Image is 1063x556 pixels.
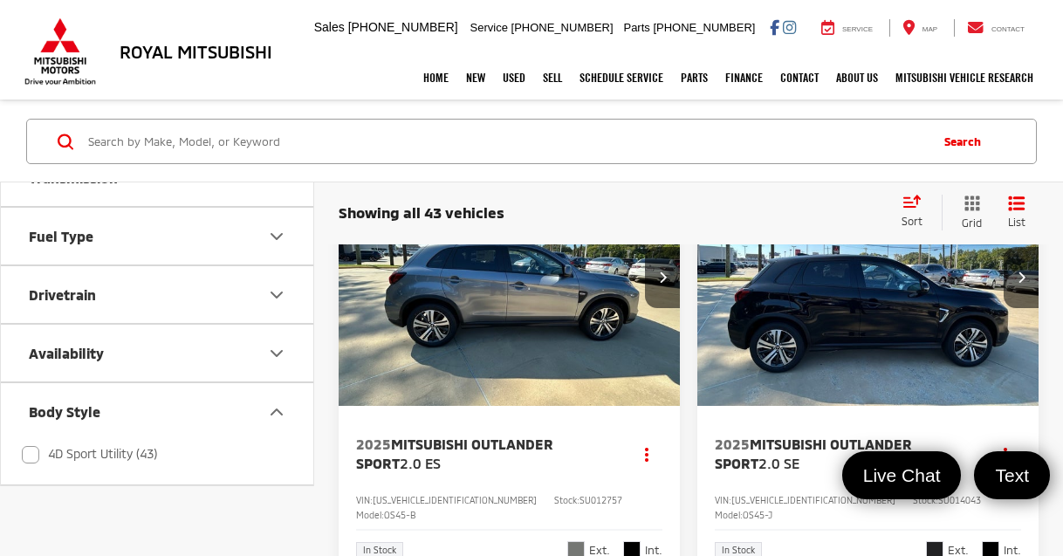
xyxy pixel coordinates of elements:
span: VIN: [356,495,373,505]
div: 2025 Mitsubishi Outlander Sport 2.0 SE 0 [696,149,1040,406]
a: New [457,56,494,100]
div: Body Style [266,402,287,422]
span: VIN: [715,495,731,505]
span: SU012757 [580,495,622,505]
span: List [1008,215,1025,230]
button: Actions [991,439,1021,470]
span: Service [470,21,508,34]
button: List View [995,195,1039,230]
span: Sales [314,20,345,34]
a: Live Chat [842,451,962,499]
div: Availability [266,343,287,364]
a: Facebook: Click to visit our Facebook page [770,20,779,34]
span: Mitsubishi Outlander Sport [356,436,553,471]
span: Stock: [913,495,938,505]
a: 2025Mitsubishi Outlander Sport2.0 SE [715,435,973,474]
button: Search [927,120,1006,163]
span: [PHONE_NUMBER] [653,21,755,34]
span: Model: [715,510,743,520]
div: Fuel Type [29,228,93,244]
span: dropdown dots [645,447,648,461]
a: 2025 Mitsubishi Outlander Sport 2.0 ES2025 Mitsubishi Outlander Sport 2.0 ES2025 Mitsubishi Outla... [338,149,682,406]
span: Showing all 43 vehicles [339,203,504,221]
a: Text [974,451,1050,499]
a: Mitsubishi Vehicle Research [887,56,1042,100]
span: Mitsubishi Outlander Sport [715,436,912,471]
div: Availability [29,345,104,361]
div: Body Style [29,403,100,420]
a: Instagram: Click to visit our Instagram page [783,20,796,34]
button: Select sort value [893,195,942,230]
span: Live Chat [854,463,950,487]
span: Grid [962,216,982,230]
span: [US_VEHICLE_IDENTIFICATION_NUMBER] [373,495,537,505]
span: Parts [623,21,649,34]
span: 2.0 ES [400,455,441,471]
h3: Royal Mitsubishi [120,42,272,61]
span: Model: [356,510,384,520]
div: Drivetrain [29,286,96,303]
span: OS45-J [743,510,772,520]
span: Text [986,463,1038,487]
button: Grid View [942,195,995,230]
a: Used [494,56,534,100]
a: Sell [534,56,571,100]
a: Contact [772,56,827,100]
span: [PHONE_NUMBER] [348,20,458,34]
a: Finance [717,56,772,100]
button: Next image [645,247,680,308]
span: 2025 [715,436,750,452]
input: Search by Make, Model, or Keyword [86,120,927,162]
span: SU014043 [938,495,981,505]
img: 2025 Mitsubishi Outlander Sport 2.0 ES [338,149,682,408]
button: DrivetrainDrivetrain [1,266,315,323]
a: Home [415,56,457,100]
button: Fuel TypeFuel Type [1,208,315,264]
span: 2025 [356,436,391,452]
div: Drivetrain [266,285,287,305]
div: Fuel Type [266,226,287,247]
a: Service [808,19,886,37]
span: [US_VEHICLE_IDENTIFICATION_NUMBER] [731,495,895,505]
a: 2025Mitsubishi Outlander Sport2.0 ES [356,435,614,474]
span: OS45-B [384,510,415,520]
span: dropdown dots [1004,447,1007,461]
span: Sort [902,215,922,227]
a: About Us [827,56,887,100]
span: Service [842,25,873,33]
button: Actions [632,439,662,470]
a: Contact [954,19,1038,37]
span: In Stock [363,546,396,554]
button: Next image [1004,247,1039,308]
button: Body StyleBody Style [1,383,315,440]
span: Stock: [554,495,580,505]
a: Map [889,19,950,37]
a: Schedule Service: Opens in a new tab [571,56,672,100]
a: 2025 Mitsubishi Outlander Sport 2.0 SE2025 Mitsubishi Outlander Sport 2.0 SE2025 Mitsubishi Outla... [696,149,1040,406]
a: Parts: Opens in a new tab [672,56,717,100]
button: AvailabilityAvailability [1,325,315,381]
div: 2025 Mitsubishi Outlander Sport 2.0 ES 0 [338,149,682,406]
img: Mitsubishi [21,17,99,86]
img: 2025 Mitsubishi Outlander Sport 2.0 SE [696,149,1040,408]
span: 2.0 SE [758,455,799,471]
span: Contact [991,25,1025,33]
span: In Stock [722,546,755,554]
label: 4D Sport Utility (43) [22,440,157,469]
span: Map [922,25,937,33]
span: [PHONE_NUMBER] [511,21,614,34]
